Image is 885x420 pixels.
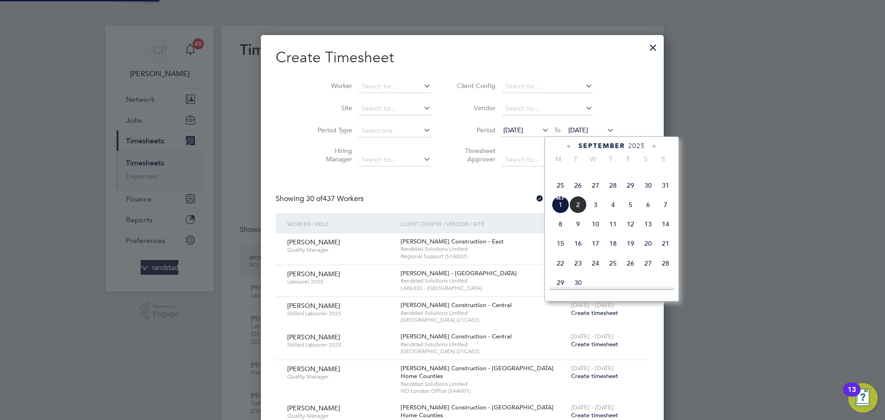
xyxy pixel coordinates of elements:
[552,274,569,291] span: 29
[569,274,587,291] span: 30
[311,104,352,112] label: Site
[639,235,657,252] span: 20
[276,48,649,67] h2: Create Timesheet
[401,387,566,395] span: HO London Office (54A001)
[552,254,569,272] span: 22
[401,316,566,324] span: [GEOGRAPHIC_DATA] (21CA02)
[628,142,645,150] span: 2025
[401,403,554,419] span: [PERSON_NAME] Construction - [GEOGRAPHIC_DATA] Home Counties
[454,82,496,90] label: Client Config
[454,104,496,112] label: Vendor
[604,196,622,213] span: 4
[657,254,674,272] span: 28
[639,196,657,213] span: 6
[401,277,566,284] span: Randstad Solutions Limited
[655,155,672,163] span: S
[401,269,517,277] span: [PERSON_NAME] - [GEOGRAPHIC_DATA]
[639,215,657,233] span: 13
[587,177,604,194] span: 27
[587,196,604,213] span: 3
[287,302,340,310] span: [PERSON_NAME]
[287,365,340,373] span: [PERSON_NAME]
[359,102,431,115] input: Search for...
[535,194,629,203] label: Hide created timesheets
[287,373,394,380] span: Quality Manager
[287,278,394,285] span: Labourer 2025
[569,196,587,213] span: 2
[571,411,618,419] span: Create timesheet
[401,237,504,245] span: [PERSON_NAME] Construction - East
[502,102,593,115] input: Search for...
[398,213,569,234] div: Client Config / Vendor / Site
[622,196,639,213] span: 5
[551,124,563,136] span: To
[657,177,674,194] span: 31
[552,215,569,233] span: 8
[848,383,878,413] button: Open Resource Center, 13 new notifications
[619,155,637,163] span: F
[287,404,340,412] span: [PERSON_NAME]
[604,215,622,233] span: 11
[552,196,569,201] span: Sep
[639,177,657,194] span: 30
[604,254,622,272] span: 25
[502,80,593,93] input: Search for...
[503,126,523,134] span: [DATE]
[401,364,554,380] span: [PERSON_NAME] Construction - [GEOGRAPHIC_DATA] Home Counties
[639,254,657,272] span: 27
[569,177,587,194] span: 26
[401,332,512,340] span: [PERSON_NAME] Construction - Central
[622,235,639,252] span: 19
[571,403,614,411] span: [DATE] - [DATE]
[359,124,431,137] input: Select one
[311,82,352,90] label: Worker
[848,390,856,402] div: 13
[552,177,569,194] span: 25
[359,80,431,93] input: Search for...
[571,372,618,380] span: Create timesheet
[401,348,566,355] span: [GEOGRAPHIC_DATA] (21CA02)
[287,412,394,420] span: Quality Manager
[637,155,655,163] span: S
[587,254,604,272] span: 24
[401,341,566,348] span: Randstad Solutions Limited
[549,155,567,163] span: M
[287,246,394,254] span: Quality Manager
[285,213,398,234] div: Worker / Role
[306,194,323,203] span: 30 of
[604,177,622,194] span: 28
[622,177,639,194] span: 29
[657,215,674,233] span: 14
[311,147,352,163] label: Hiring Manager
[657,196,674,213] span: 7
[359,154,431,166] input: Search for...
[578,142,625,150] span: September
[287,333,340,341] span: [PERSON_NAME]
[568,126,588,134] span: [DATE]
[287,310,394,317] span: Skilled Labourer 2025
[306,194,364,203] span: 437 Workers
[571,340,618,348] span: Create timesheet
[552,235,569,252] span: 15
[571,309,618,317] span: Create timesheet
[311,126,352,134] label: Period Type
[569,235,587,252] span: 16
[401,253,566,260] span: Regional Support (51A002)
[401,284,566,292] span: L486320 - [GEOGRAPHIC_DATA]
[604,235,622,252] span: 18
[571,301,614,309] span: [DATE] - [DATE]
[587,235,604,252] span: 17
[454,147,496,163] label: Timesheet Approver
[571,332,614,340] span: [DATE] - [DATE]
[287,341,394,349] span: Skilled Labourer 2025
[657,235,674,252] span: 21
[287,270,340,278] span: [PERSON_NAME]
[552,196,569,213] span: 1
[401,309,566,317] span: Randstad Solutions Limited
[401,245,566,253] span: Randstad Solutions Limited
[287,238,340,246] span: [PERSON_NAME]
[622,254,639,272] span: 26
[571,364,614,372] span: [DATE] - [DATE]
[401,301,512,309] span: [PERSON_NAME] Construction - Central
[401,380,566,388] span: Randstad Solutions Limited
